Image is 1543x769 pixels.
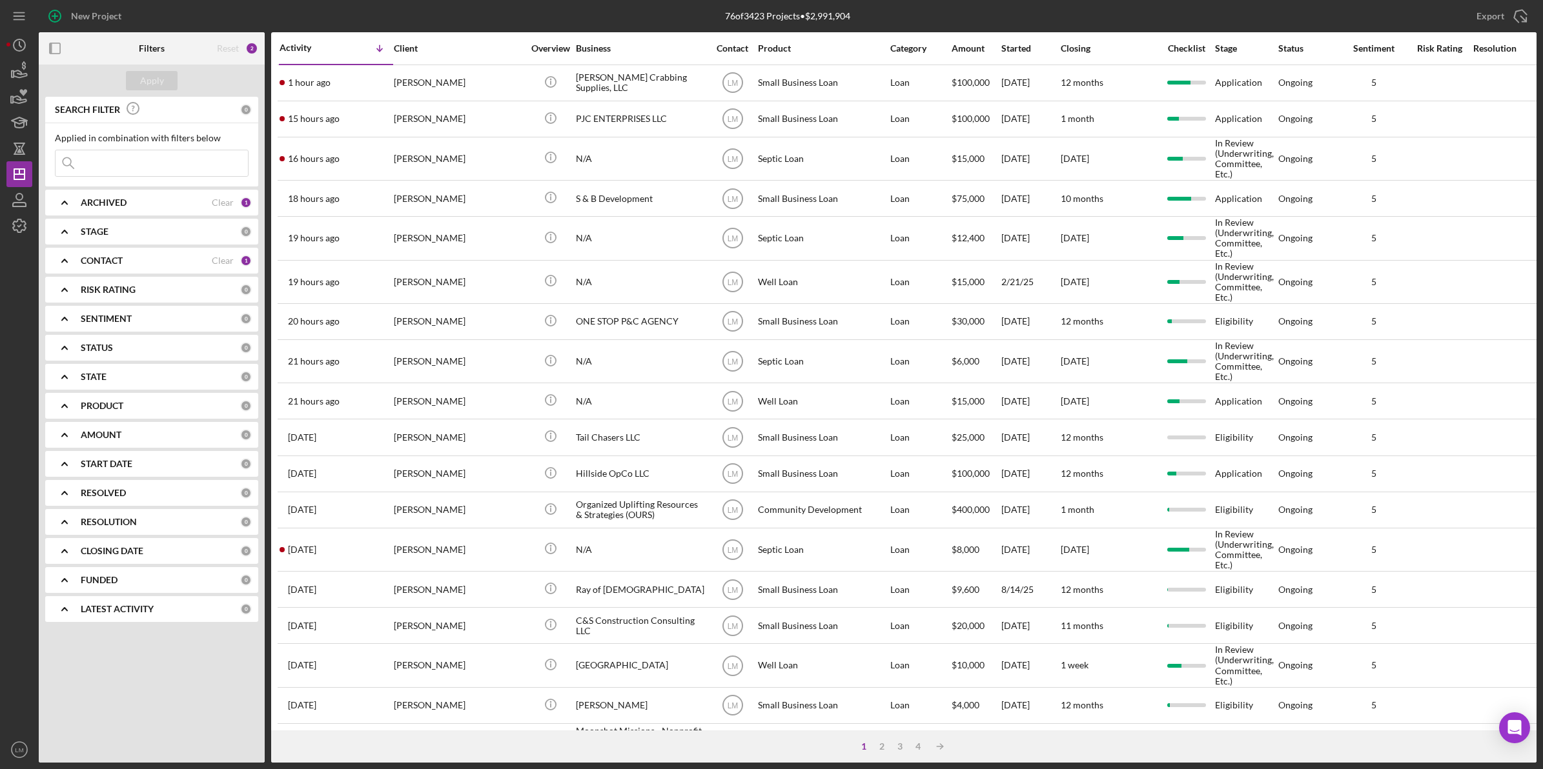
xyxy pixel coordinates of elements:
[394,420,523,454] div: [PERSON_NAME]
[952,608,1000,643] div: $20,000
[288,114,340,124] time: 2025-08-18 23:09
[727,470,738,479] text: LM
[758,261,887,303] div: Well Loan
[576,688,705,723] div: [PERSON_NAME]
[1342,233,1406,243] div: 5
[1061,193,1103,204] time: 10 months
[81,546,143,556] b: CLOSING DATE
[727,701,738,710] text: LM
[890,384,950,418] div: Loan
[240,516,252,528] div: 0
[1278,114,1313,124] div: Ongoing
[240,429,252,441] div: 0
[288,621,316,631] time: 2025-08-14 18:20
[288,396,340,406] time: 2025-08-18 17:01
[758,384,887,418] div: Well Loan
[1407,43,1472,54] div: Risk Rating
[240,313,252,325] div: 0
[952,102,1000,136] div: $100,000
[758,644,887,686] div: Well Loan
[758,493,887,527] div: Community Development
[1342,194,1406,204] div: 5
[576,66,705,100] div: [PERSON_NAME] Crabbing Supplies, LLC
[890,138,950,179] div: Loan
[1342,277,1406,287] div: 5
[1278,316,1313,326] div: Ongoing
[240,371,252,383] div: 0
[890,420,950,454] div: Loan
[727,317,738,326] text: LM
[1215,420,1277,454] div: Eligibility
[240,603,252,615] div: 0
[1061,43,1158,54] div: Closing
[727,115,738,124] text: LM
[1342,154,1406,164] div: 5
[727,154,738,163] text: LM
[1278,77,1313,88] div: Ongoing
[1477,3,1504,29] div: Export
[727,234,738,243] text: LM
[55,133,249,143] div: Applied in combination with filters below
[576,261,705,303] div: N/A
[758,43,887,54] div: Product
[1001,493,1059,527] div: [DATE]
[1061,77,1103,88] time: 12 months
[727,194,738,203] text: LM
[890,66,950,100] div: Loan
[71,3,121,29] div: New Project
[394,688,523,723] div: [PERSON_NAME]
[1001,724,1059,759] div: [DATE]
[81,488,126,498] b: RESOLVED
[81,459,132,469] b: START DATE
[952,217,1000,259] div: $12,400
[288,356,340,366] time: 2025-08-18 17:21
[952,341,1000,382] div: $6,000
[890,102,950,136] div: Loan
[280,43,336,53] div: Activity
[727,357,738,366] text: LM
[576,43,705,54] div: Business
[1061,113,1094,124] time: 1 month
[855,741,873,752] div: 1
[288,316,340,326] time: 2025-08-18 18:58
[708,43,757,54] div: Contact
[891,741,909,752] div: 3
[394,493,523,527] div: [PERSON_NAME]
[15,746,23,754] text: LM
[1061,699,1103,710] time: 12 months
[873,741,891,752] div: 2
[1342,316,1406,326] div: 5
[909,741,927,752] div: 4
[1215,644,1277,686] div: In Review (Underwriting, Committee, Etc.)
[1215,457,1277,491] div: Application
[727,585,738,594] text: LM
[576,608,705,643] div: C&S Construction Consulting LLC
[394,384,523,418] div: [PERSON_NAME]
[394,572,523,606] div: [PERSON_NAME]
[727,79,738,88] text: LM
[240,342,252,354] div: 0
[1001,66,1059,100] div: [DATE]
[1215,572,1277,606] div: Eligibility
[139,43,165,54] b: Filters
[758,181,887,215] div: Small Business Loan
[1061,276,1089,287] time: [DATE]
[217,43,239,54] div: Reset
[952,305,1000,339] div: $30,000
[1215,341,1277,382] div: In Review (Underwriting, Committee, Etc.)
[890,457,950,491] div: Loan
[1215,217,1277,259] div: In Review (Underwriting, Committee, Etc.)
[1278,621,1313,631] div: Ongoing
[1278,544,1313,555] div: Ongoing
[1278,700,1313,710] div: Ongoing
[952,457,1000,491] div: $100,000
[758,102,887,136] div: Small Business Loan
[1342,432,1406,443] div: 5
[81,343,113,353] b: STATUS
[1342,584,1406,595] div: 5
[1215,529,1277,570] div: In Review (Underwriting, Committee, Etc.)
[576,181,705,215] div: S & B Development
[758,572,887,606] div: Small Business Loan
[1001,43,1059,54] div: Started
[1278,468,1313,479] div: Ongoing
